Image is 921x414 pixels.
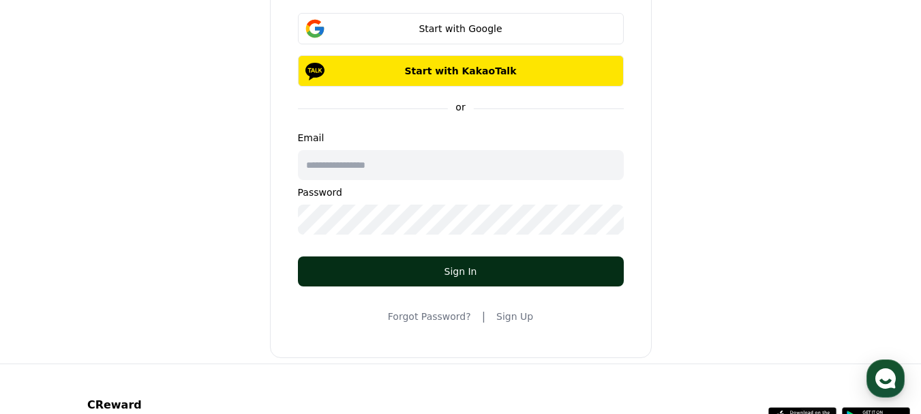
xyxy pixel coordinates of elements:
[318,64,604,78] p: Start with KakaoTalk
[298,131,624,145] p: Email
[298,186,624,199] p: Password
[87,397,316,413] p: CReward
[388,310,471,323] a: Forgot Password?
[298,13,624,44] button: Start with Google
[298,55,624,87] button: Start with KakaoTalk
[4,301,90,335] a: Home
[176,301,262,335] a: Settings
[90,301,176,335] a: Messages
[482,308,485,325] span: |
[113,322,153,333] span: Messages
[298,256,624,286] button: Sign In
[202,321,235,332] span: Settings
[318,22,604,35] div: Start with Google
[325,265,597,278] div: Sign In
[496,310,533,323] a: Sign Up
[35,321,59,332] span: Home
[447,100,473,114] p: or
